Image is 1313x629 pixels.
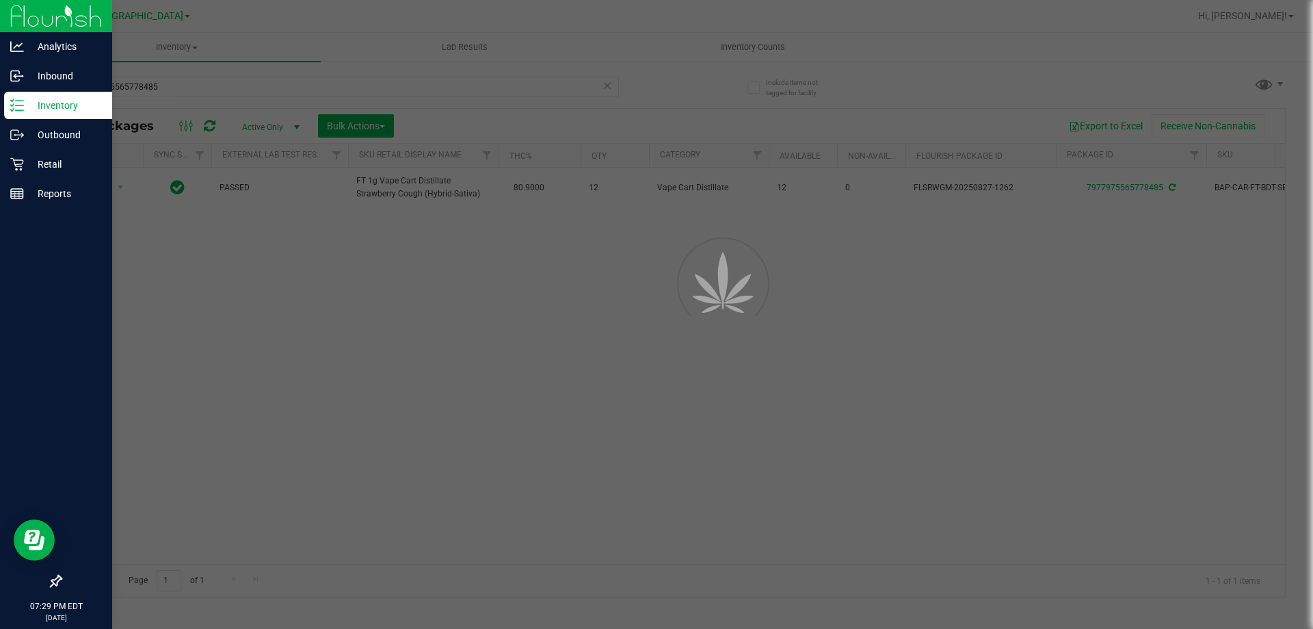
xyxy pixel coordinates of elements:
inline-svg: Outbound [10,128,24,142]
p: Analytics [24,38,106,55]
p: Retail [24,156,106,172]
inline-svg: Analytics [10,40,24,53]
p: Inbound [24,68,106,84]
p: Reports [24,185,106,202]
inline-svg: Retail [10,157,24,171]
inline-svg: Inventory [10,99,24,112]
p: Inventory [24,97,106,114]
inline-svg: Inbound [10,69,24,83]
p: 07:29 PM EDT [6,600,106,613]
iframe: Resource center [14,519,55,561]
p: [DATE] [6,613,106,623]
p: Outbound [24,127,106,143]
inline-svg: Reports [10,187,24,201]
